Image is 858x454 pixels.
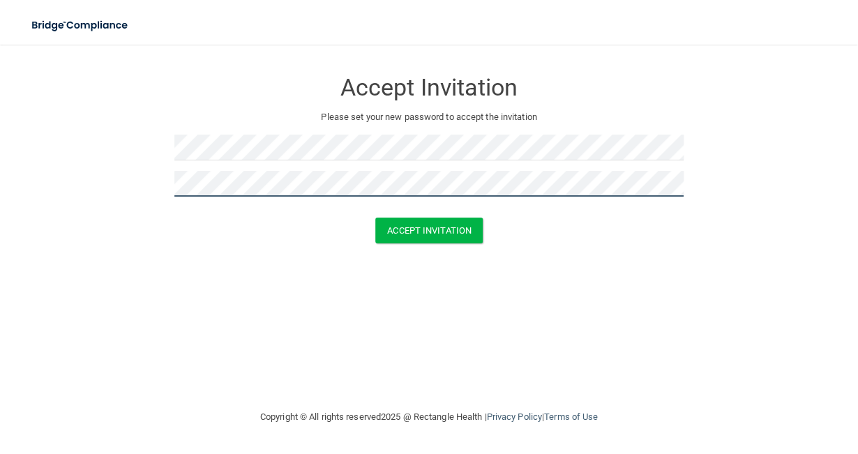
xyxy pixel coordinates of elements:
h3: Accept Invitation [174,75,684,100]
a: Terms of Use [544,411,598,422]
a: Privacy Policy [486,411,541,422]
img: bridge_compliance_login_screen.278c3ca4.svg [21,11,140,40]
p: Please set your new password to accept the invitation [185,109,673,126]
button: Accept Invitation [375,218,483,243]
div: Copyright © All rights reserved 2025 @ Rectangle Health | | [174,395,684,439]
